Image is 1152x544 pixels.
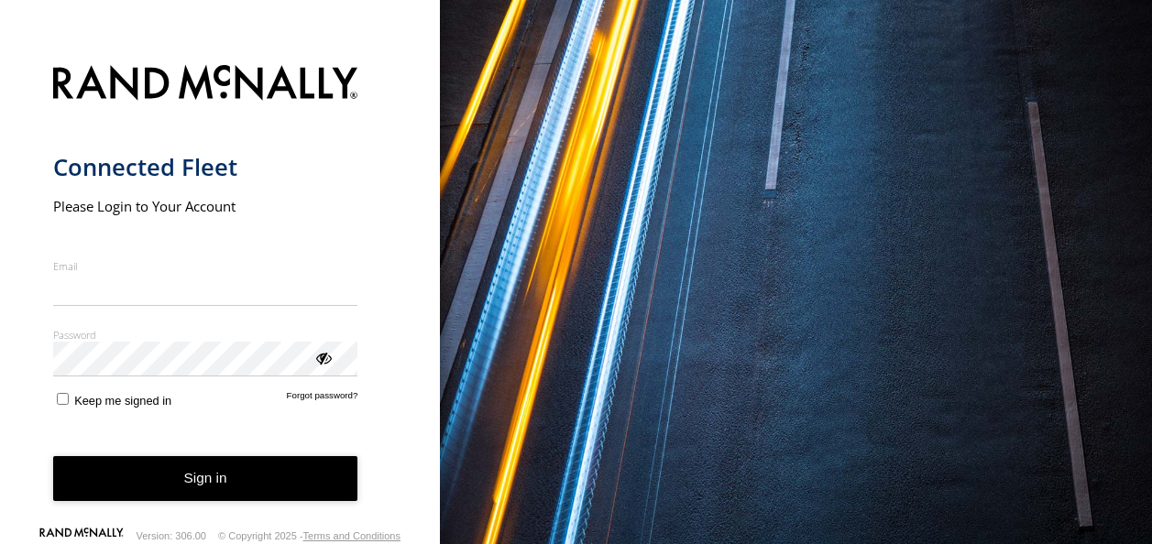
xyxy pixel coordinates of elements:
[53,197,358,215] h2: Please Login to Your Account
[53,61,358,108] img: Rand McNally
[287,390,358,408] a: Forgot password?
[74,394,171,408] span: Keep me signed in
[53,328,358,342] label: Password
[53,54,388,530] form: main
[57,393,69,405] input: Keep me signed in
[53,456,358,501] button: Sign in
[53,152,358,182] h1: Connected Fleet
[313,348,332,366] div: ViewPassword
[303,530,400,541] a: Terms and Conditions
[137,530,206,541] div: Version: 306.00
[218,530,400,541] div: © Copyright 2025 -
[53,259,358,273] label: Email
